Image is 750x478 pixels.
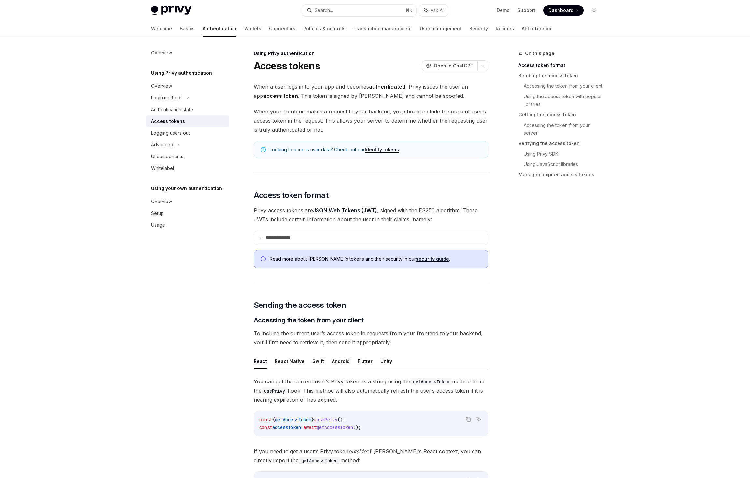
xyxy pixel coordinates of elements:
[146,127,229,139] a: Logging users out
[151,49,172,57] div: Overview
[146,162,229,174] a: Whitelabel
[151,209,164,217] div: Setup
[146,115,229,127] a: Access tokens
[589,5,599,16] button: Toggle dark mode
[524,120,604,138] a: Accessing the token from your server
[524,149,604,159] a: Using Privy SDK
[518,60,604,70] a: Access token format
[419,5,448,16] button: Ask AI
[317,425,353,430] span: getAccessToken
[365,147,399,153] a: Identity tokens
[410,378,452,385] code: getAccessToken
[275,353,304,369] button: React Native
[301,425,304,430] span: =
[518,170,604,180] a: Managing expired access tokens
[269,21,295,37] a: Connectors
[146,219,229,231] a: Usage
[146,151,229,162] a: UI components
[151,94,183,102] div: Login methods
[270,256,482,262] span: Read more about [PERSON_NAME]’s tokens and their security in our .
[259,425,272,430] span: const
[151,21,172,37] a: Welcome
[151,198,172,205] div: Overview
[254,190,329,201] span: Access token format
[254,377,488,404] span: You can get the current user’s Privy token as a string using the method from the hook. This metho...
[303,21,346,37] a: Policies & controls
[146,47,229,59] a: Overview
[314,417,317,423] span: =
[517,7,535,14] a: Support
[261,147,266,152] svg: Note
[522,21,553,37] a: API reference
[332,353,350,369] button: Android
[151,153,183,160] div: UI components
[315,7,333,14] div: Search...
[254,206,488,224] span: Privy access tokens are , signed with the ES256 algorithm. These JWTs include certain information...
[353,425,361,430] span: ();
[369,83,405,90] strong: authenticated
[543,5,584,16] a: Dashboard
[524,81,604,91] a: Accessing the token from your client
[151,106,193,113] div: Authentication state
[146,196,229,207] a: Overview
[302,5,416,16] button: Search...⌘K
[518,110,604,120] a: Getting the access token
[353,21,412,37] a: Transaction management
[358,353,373,369] button: Flutter
[348,448,366,455] em: outside
[405,8,412,13] span: ⌘ K
[151,141,173,149] div: Advanced
[263,93,298,99] strong: access token
[464,415,473,424] button: Copy the contents from the code block
[151,164,174,172] div: Whitelabel
[254,353,267,369] button: React
[272,417,275,423] span: {
[254,50,488,57] div: Using Privy authentication
[261,256,267,263] svg: Info
[259,417,272,423] span: const
[474,415,483,424] button: Ask AI
[518,70,604,81] a: Sending the access token
[151,221,165,229] div: Usage
[337,417,345,423] span: ();
[151,6,191,15] img: light logo
[304,425,317,430] span: await
[311,417,314,423] span: }
[518,138,604,149] a: Verifying the access token
[262,387,288,395] code: usePrivy
[146,104,229,115] a: Authentication state
[151,129,190,137] div: Logging users out
[312,353,324,369] button: Swift
[151,185,222,192] h5: Using your own authentication
[270,146,482,153] span: Looking to access user data? Check out our .
[244,21,261,37] a: Wallets
[272,425,301,430] span: accessToken
[434,63,474,69] span: Open in ChatGPT
[254,82,488,100] span: When a user logs in to your app and becomes , Privy issues the user an app . This token is signed...
[180,21,195,37] a: Basics
[524,91,604,110] a: Using the access token with popular libraries
[416,256,449,262] a: security guide
[146,80,229,92] a: Overview
[254,60,320,72] h1: Access tokens
[151,69,212,77] h5: Using Privy authentication
[525,50,554,57] span: On this page
[299,457,340,464] code: getAccessToken
[496,21,514,37] a: Recipes
[548,7,573,14] span: Dashboard
[420,21,461,37] a: User management
[203,21,236,37] a: Authentication
[151,82,172,90] div: Overview
[317,417,337,423] span: usePrivy
[313,207,377,214] a: JSON Web Tokens (JWT)
[254,329,488,347] span: To include the current user’s access token in requests from your frontend to your backend, you’ll...
[469,21,488,37] a: Security
[151,117,185,125] div: Access tokens
[380,353,392,369] button: Unity
[524,159,604,170] a: Using JavaScript libraries
[254,107,488,134] span: When your frontend makes a request to your backend, you should include the current user’s access ...
[497,7,510,14] a: Demo
[254,316,364,325] span: Accessing the token from your client
[431,7,444,14] span: Ask AI
[422,60,477,71] button: Open in ChatGPT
